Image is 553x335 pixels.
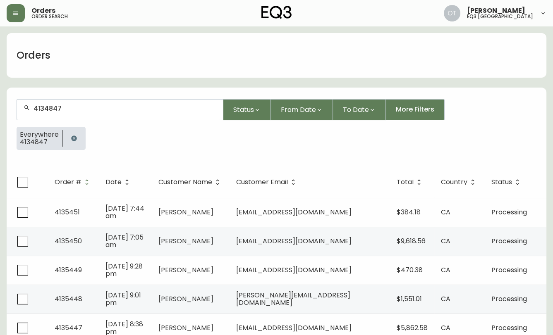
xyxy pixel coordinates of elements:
[467,7,525,14] span: [PERSON_NAME]
[396,105,434,114] span: More Filters
[397,294,422,304] span: $1,551.01
[236,207,352,217] span: [EMAIL_ADDRESS][DOMAIN_NAME]
[444,5,460,21] img: 5d4d18d254ded55077432b49c4cb2919
[105,204,144,221] span: [DATE] 7:44 am
[223,99,271,120] button: Status
[343,105,369,115] span: To Date
[491,323,527,333] span: Processing
[441,180,467,185] span: Country
[158,207,213,217] span: [PERSON_NAME]
[55,236,82,246] span: 4135450
[236,290,350,307] span: [PERSON_NAME][EMAIL_ADDRESS][DOMAIN_NAME]
[55,265,82,275] span: 4135449
[158,180,212,185] span: Customer Name
[441,323,450,333] span: CA
[491,178,523,186] span: Status
[491,236,527,246] span: Processing
[17,48,50,62] h1: Orders
[271,99,333,120] button: From Date
[20,138,59,146] span: 4134847
[236,265,352,275] span: [EMAIL_ADDRESS][DOMAIN_NAME]
[491,207,527,217] span: Processing
[105,178,132,186] span: Date
[55,294,82,304] span: 4135448
[397,236,426,246] span: $9,618.56
[34,105,216,112] input: Search
[31,14,68,19] h5: order search
[105,290,141,307] span: [DATE] 9:01 pm
[105,261,143,278] span: [DATE] 9:28 pm
[20,131,59,138] span: Everywhere
[233,105,254,115] span: Status
[397,207,421,217] span: $384.18
[55,180,81,185] span: Order #
[158,178,223,186] span: Customer Name
[236,178,299,186] span: Customer Email
[397,178,424,186] span: Total
[441,178,478,186] span: Country
[397,265,423,275] span: $470.38
[55,178,92,186] span: Order #
[236,180,288,185] span: Customer Email
[105,233,144,249] span: [DATE] 7:05 am
[281,105,316,115] span: From Date
[491,265,527,275] span: Processing
[158,265,213,275] span: [PERSON_NAME]
[31,7,55,14] span: Orders
[158,294,213,304] span: [PERSON_NAME]
[441,207,450,217] span: CA
[158,323,213,333] span: [PERSON_NAME]
[397,323,428,333] span: $5,862.58
[55,207,80,217] span: 4135451
[236,236,352,246] span: [EMAIL_ADDRESS][DOMAIN_NAME]
[105,180,122,185] span: Date
[261,6,292,19] img: logo
[386,99,445,120] button: More Filters
[55,323,82,333] span: 4135447
[441,265,450,275] span: CA
[333,99,386,120] button: To Date
[491,180,512,185] span: Status
[467,14,533,19] h5: eq3 [GEOGRAPHIC_DATA]
[397,180,414,185] span: Total
[491,294,527,304] span: Processing
[441,294,450,304] span: CA
[158,236,213,246] span: [PERSON_NAME]
[236,323,352,333] span: [EMAIL_ADDRESS][DOMAIN_NAME]
[441,236,450,246] span: CA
